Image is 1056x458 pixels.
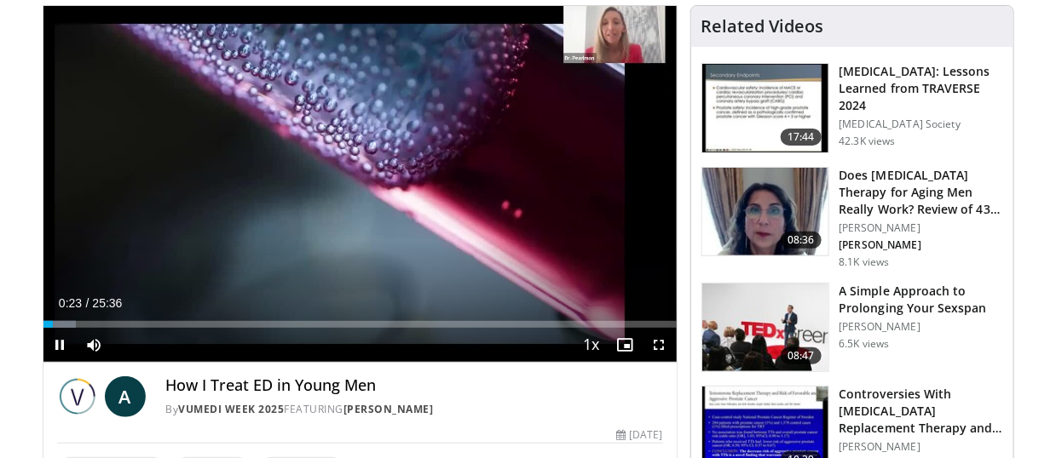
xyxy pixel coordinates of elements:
a: [PERSON_NAME] [343,402,434,416]
h3: Does [MEDICAL_DATA] Therapy for Aging Men Really Work? Review of 43 St… [840,167,1003,218]
a: A [105,376,146,417]
span: 08:36 [781,232,822,249]
button: Enable picture-in-picture mode [609,328,643,362]
p: [MEDICAL_DATA] Society [840,117,1003,131]
a: 17:44 [MEDICAL_DATA]: Lessons Learned from TRAVERSE 2024 [MEDICAL_DATA] Society 42.3K views [701,63,1003,153]
span: 25:36 [92,296,122,310]
a: 08:47 A Simple Approach to Prolonging Your Sexspan [PERSON_NAME] 6.5K views [701,283,1003,373]
button: Mute [78,328,112,362]
img: Vumedi Week 2025 [57,376,98,417]
a: 08:36 Does [MEDICAL_DATA] Therapy for Aging Men Really Work? Review of 43 St… [PERSON_NAME] [PERS... [701,167,1003,269]
p: [PERSON_NAME] [840,221,1003,235]
div: Progress Bar [43,321,677,328]
img: 4d4bce34-7cbb-4531-8d0c-5308a71d9d6c.150x105_q85_crop-smart_upscale.jpg [702,168,828,256]
p: 8.1K views [840,255,890,269]
p: [PERSON_NAME] [840,238,1003,252]
img: c4bd4661-e278-4c34-863c-57c104f39734.150x105_q85_crop-smart_upscale.jpg [702,283,828,372]
p: [PERSON_NAME] [840,320,1003,334]
h3: A Simple Approach to Prolonging Your Sexspan [840,283,1003,317]
a: Vumedi Week 2025 [179,402,285,416]
span: 17:44 [781,129,822,146]
span: 08:47 [781,347,822,364]
span: 0:23 [59,296,82,310]
p: [PERSON_NAME] [840,440,1003,454]
div: By FEATURING [166,402,663,417]
p: 42.3K views [840,135,896,148]
button: Pause [43,328,78,362]
h3: [MEDICAL_DATA]: Lessons Learned from TRAVERSE 2024 [840,63,1003,114]
video-js: Video Player [43,6,677,363]
h4: How I Treat ED in Young Men [166,376,663,395]
img: 1317c62a-2f0d-4360-bee0-b1bff80fed3c.150x105_q85_crop-smart_upscale.jpg [702,64,828,152]
button: Fullscreen [643,328,677,362]
div: [DATE] [616,427,662,443]
p: 6.5K views [840,337,890,351]
h4: Related Videos [701,16,824,37]
span: / [86,296,89,310]
button: Playback Rate [574,328,609,362]
h3: Controversies With [MEDICAL_DATA] Replacement Therapy and [MEDICAL_DATA] Can… [840,386,1003,437]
